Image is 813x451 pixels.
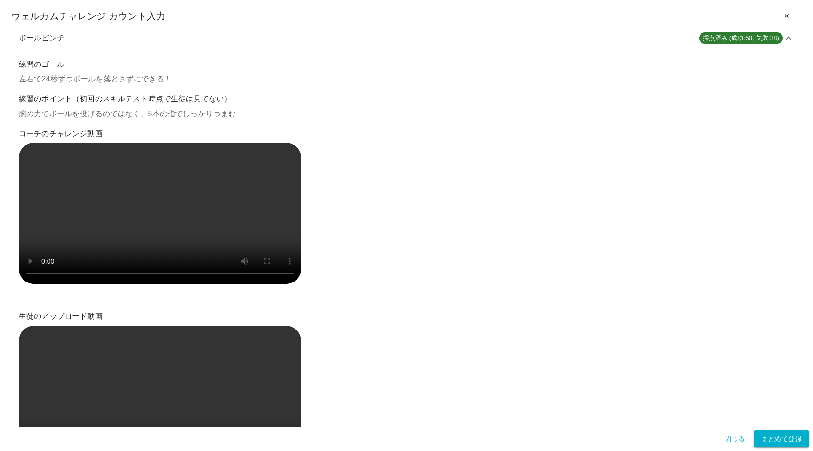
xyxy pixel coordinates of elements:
[19,127,794,140] h6: コーチのチャレンジ動画
[720,430,750,448] button: 閉じる
[11,22,802,54] div: ボールピンチ採点済み (成功:50, 失敗:38)
[19,58,794,71] h6: 練習のゴール
[772,8,802,25] button: ✕
[19,108,794,120] p: 腕の力でボールを投げるのではなく、5本の指でしっかりつまむ
[19,310,794,323] h6: 生徒のアップロード動画
[19,92,794,105] h6: 練習のポイント（初回のスキルテスト時点で生徒は見てない）
[699,33,783,43] span: 採点済み (成功:50, 失敗:38)
[11,8,802,25] div: ウェルカムチャレンジ カウント入力
[19,32,692,45] h6: ボールピンチ
[19,73,794,85] p: 左右で24秒ずつボールを落とさずにできる！
[754,430,809,448] button: まとめて登録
